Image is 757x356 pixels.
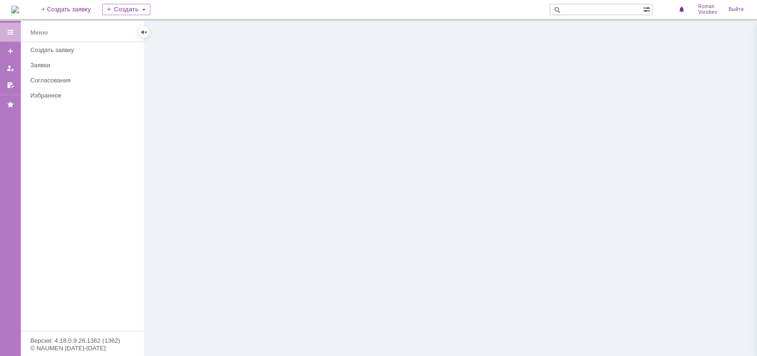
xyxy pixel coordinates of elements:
span: Расширенный поиск [643,4,652,13]
div: Создать [102,4,150,15]
a: Согласования [26,73,142,88]
div: Скрыть меню [138,27,150,38]
img: logo [11,6,19,13]
a: Перейти на домашнюю страницу [11,6,19,13]
div: Избранное [30,92,128,99]
span: Vorobev [698,9,717,15]
a: Мои согласования [3,78,18,93]
a: Мои заявки [3,61,18,76]
a: Заявки [26,58,142,72]
span: Roman [698,4,717,9]
div: Согласования [30,77,138,84]
div: © NAUMEN [DATE]-[DATE] [30,345,134,351]
div: Создать заявку [30,46,138,53]
a: Создать заявку [26,43,142,57]
div: Заявки [30,62,138,69]
div: Версия: 4.18.0.9.26.1362 (1362) [30,338,134,344]
a: Создать заявку [3,44,18,59]
div: Меню [30,27,48,38]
